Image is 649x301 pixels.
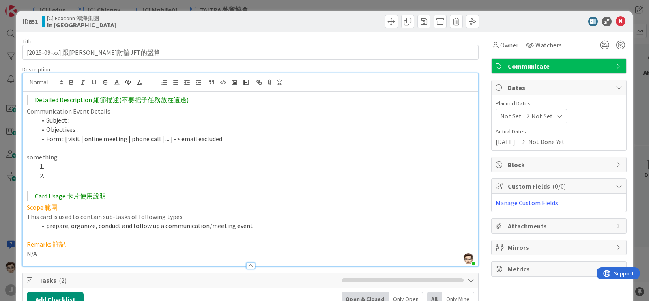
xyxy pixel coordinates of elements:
span: Attachments [508,221,612,231]
span: ID [22,17,38,26]
span: Communicate [508,61,612,71]
span: Owner [500,40,518,50]
span: Scope 範圍 [27,203,58,211]
span: Support [17,1,37,11]
li: prepare, organize, conduct and follow up a communication/meeting event [37,221,474,230]
p: Communication Event Details [27,107,474,116]
a: Manage Custom Fields [496,199,558,207]
span: Remarks 註記 [27,240,66,248]
span: ( 2 ) [59,276,67,284]
span: Not Done Yet [528,137,565,146]
p: something [27,153,474,162]
label: Title [22,38,33,45]
span: Mirrors [508,243,612,252]
li: Subject : [37,116,474,125]
span: [DATE] [496,137,515,146]
li: Form : [ visit | online meeting | phone call | ... ] -> email excluded [37,134,474,144]
span: Metrics [508,264,612,274]
span: Dates [508,83,612,92]
span: Watchers [535,40,562,50]
img: sDJsze2YOHR2q6r3YbNkhQTPTjE2kxj2.jpg [463,253,474,264]
p: N/A [27,249,474,258]
span: Custom Fields [508,181,612,191]
span: Planned Dates [496,99,622,108]
span: Card Usage 卡片使用說明 [35,192,106,200]
span: [C] Foxconn 鴻海集團 [47,15,116,21]
span: ( 0/0 ) [552,182,566,190]
span: Detailed Description 細節描述(不要把子任務放在這邊) [35,96,189,104]
input: type card name here... [22,45,479,60]
span: Actual Dates [496,127,622,136]
span: Not Set [531,111,553,121]
span: Block [508,160,612,170]
p: This card is used to contain sub-tasks of following types [27,212,474,221]
b: 651 [28,17,38,26]
span: Tasks [39,275,338,285]
li: Objectives : [37,125,474,134]
span: Not Set [500,111,522,121]
b: In [GEOGRAPHIC_DATA] [47,21,116,28]
span: Description [22,66,50,73]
